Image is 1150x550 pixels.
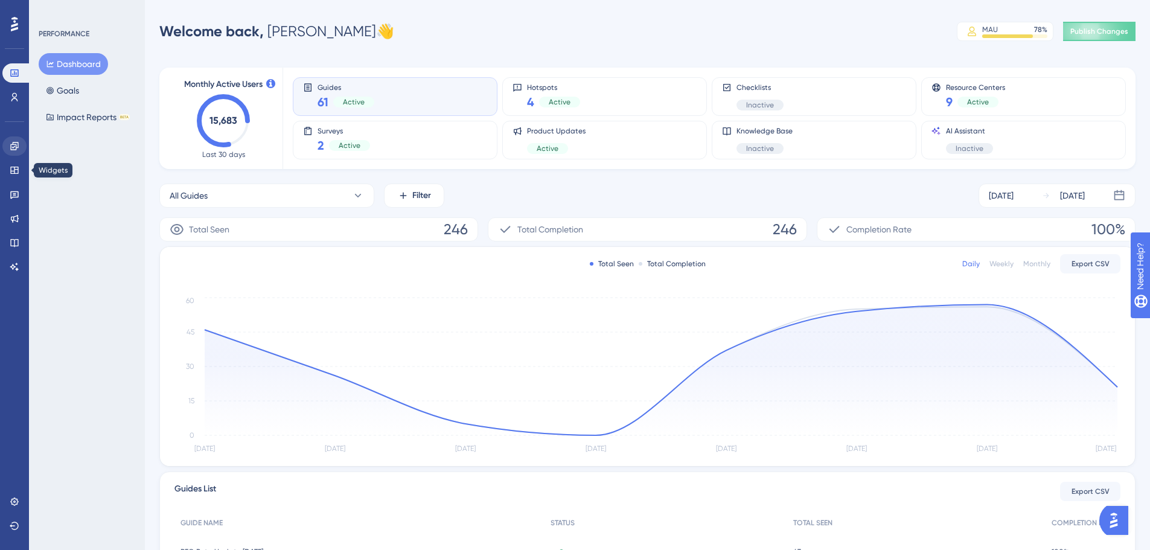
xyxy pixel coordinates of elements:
[184,77,263,92] span: Monthly Active Users
[1060,254,1120,273] button: Export CSV
[946,126,993,136] span: AI Assistant
[339,141,360,150] span: Active
[736,83,784,92] span: Checklists
[946,94,953,110] span: 9
[318,83,374,91] span: Guides
[186,296,194,305] tspan: 60
[1060,188,1085,203] div: [DATE]
[170,188,208,203] span: All Guides
[773,220,797,239] span: 246
[549,97,570,107] span: Active
[639,259,706,269] div: Total Completion
[187,328,194,336] tspan: 45
[180,518,223,528] span: GUIDE NAME
[746,100,774,110] span: Inactive
[28,3,75,18] span: Need Help?
[39,29,89,39] div: PERFORMANCE
[174,482,216,501] span: Guides List
[746,144,774,153] span: Inactive
[190,431,194,440] tspan: 0
[318,137,324,154] span: 2
[716,444,736,453] tspan: [DATE]
[325,444,345,453] tspan: [DATE]
[189,222,229,237] span: Total Seen
[39,80,86,101] button: Goals
[846,444,867,453] tspan: [DATE]
[384,184,444,208] button: Filter
[527,83,580,91] span: Hotspots
[793,518,832,528] span: TOTAL SEEN
[1072,487,1110,496] span: Export CSV
[1023,259,1050,269] div: Monthly
[962,259,980,269] div: Daily
[1063,22,1136,41] button: Publish Changes
[846,222,912,237] span: Completion Rate
[444,220,468,239] span: 246
[202,150,245,159] span: Last 30 days
[527,126,586,136] span: Product Updates
[119,114,130,120] div: BETA
[956,144,983,153] span: Inactive
[188,397,194,405] tspan: 15
[39,106,137,128] button: Impact ReportsBETA
[1099,502,1136,539] iframe: UserGuiding AI Assistant Launcher
[537,144,558,153] span: Active
[159,22,394,41] div: [PERSON_NAME] 👋
[39,53,108,75] button: Dashboard
[1070,27,1128,36] span: Publish Changes
[1096,444,1116,453] tspan: [DATE]
[1091,220,1125,239] span: 100%
[551,518,575,528] span: STATUS
[412,188,431,203] span: Filter
[982,25,998,34] div: MAU
[977,444,997,453] tspan: [DATE]
[989,188,1014,203] div: [DATE]
[527,94,534,110] span: 4
[586,444,606,453] tspan: [DATE]
[318,126,370,135] span: Surveys
[989,259,1014,269] div: Weekly
[517,222,583,237] span: Total Completion
[1034,25,1047,34] div: 78 %
[736,126,793,136] span: Knowledge Base
[946,83,1005,91] span: Resource Centers
[343,97,365,107] span: Active
[194,444,215,453] tspan: [DATE]
[967,97,989,107] span: Active
[186,362,194,371] tspan: 30
[318,94,328,110] span: 61
[1060,482,1120,501] button: Export CSV
[1052,518,1114,528] span: COMPLETION RATE
[1072,259,1110,269] span: Export CSV
[209,115,237,126] text: 15,683
[159,184,374,208] button: All Guides
[455,444,476,453] tspan: [DATE]
[159,22,264,40] span: Welcome back,
[590,259,634,269] div: Total Seen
